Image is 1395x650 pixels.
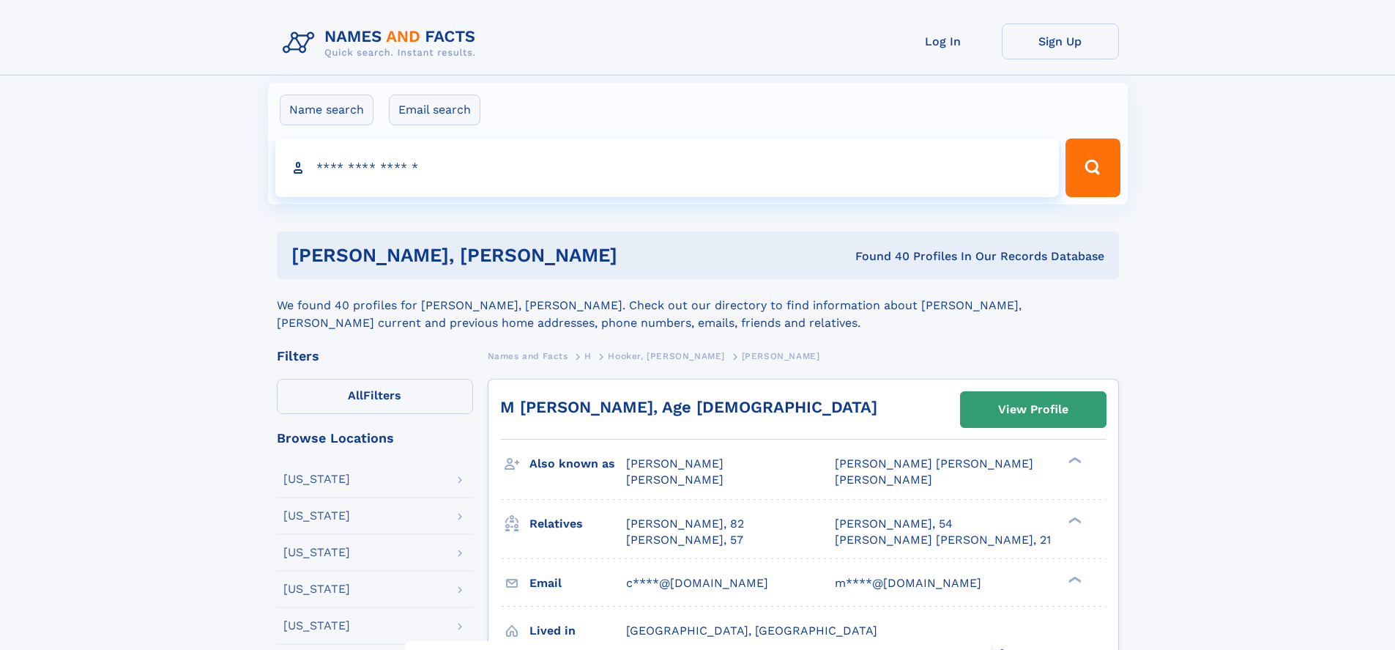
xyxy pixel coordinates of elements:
div: [US_STATE] [283,620,350,632]
div: Filters [277,350,473,363]
div: [US_STATE] [283,583,350,595]
div: We found 40 profiles for [PERSON_NAME], [PERSON_NAME]. Check out our directory to find informatio... [277,279,1119,332]
button: Search Button [1065,139,1120,197]
span: [PERSON_NAME] [835,473,932,487]
a: [PERSON_NAME], 57 [626,532,743,548]
a: Hooker, [PERSON_NAME] [608,347,725,365]
label: Email search [389,95,480,125]
a: [PERSON_NAME], 54 [835,516,953,532]
span: [PERSON_NAME] [PERSON_NAME] [835,457,1033,470]
div: Browse Locations [277,432,473,445]
div: [US_STATE] [283,473,350,485]
h3: Relatives [529,511,626,536]
div: ❯ [1065,575,1082,584]
span: [PERSON_NAME] [626,473,723,487]
h3: Email [529,571,626,596]
div: ❯ [1065,515,1082,525]
label: Name search [280,95,373,125]
a: H [584,347,592,365]
div: [US_STATE] [283,510,350,522]
div: Found 40 Profiles In Our Records Database [736,248,1104,265]
span: [PERSON_NAME] [626,457,723,470]
a: Names and Facts [488,347,568,365]
a: View Profile [961,392,1106,427]
img: Logo Names and Facts [277,23,488,63]
span: Hooker, [PERSON_NAME] [608,351,725,361]
label: Filters [277,379,473,414]
a: Log In [885,23,1002,59]
a: Sign Up [1002,23,1119,59]
div: [US_STATE] [283,547,350,558]
span: All [348,388,363,402]
span: [PERSON_NAME] [742,351,820,361]
span: H [584,351,592,361]
div: ❯ [1065,456,1082,465]
h3: Also known as [529,451,626,476]
a: M [PERSON_NAME], Age [DEMOGRAPHIC_DATA] [500,398,877,416]
h3: Lived in [529,618,626,643]
div: View Profile [998,393,1068,426]
a: [PERSON_NAME] [PERSON_NAME], 21 [835,532,1051,548]
a: [PERSON_NAME], 82 [626,516,744,532]
h1: [PERSON_NAME], [PERSON_NAME] [291,246,737,265]
input: search input [275,139,1060,197]
span: [GEOGRAPHIC_DATA], [GEOGRAPHIC_DATA] [626,624,877,638]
